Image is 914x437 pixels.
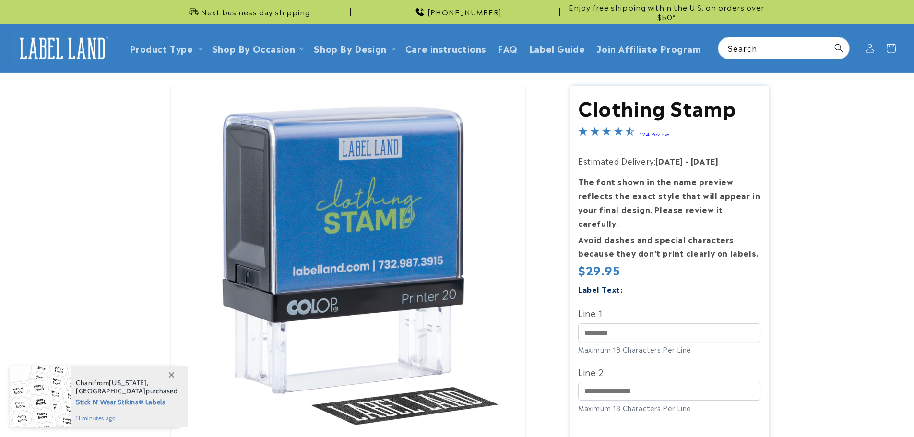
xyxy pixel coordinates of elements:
[11,30,114,67] a: Label Land
[818,396,904,427] iframe: Gorgias live chat messenger
[578,176,760,228] strong: The font shown in the name preview reflects the exact style that will appear in your final design...
[76,395,178,407] span: Stick N' Wear Stikins® Labels
[124,37,206,59] summary: Product Type
[578,128,635,139] span: 4.4-star overall rating
[578,305,760,320] label: Line 1
[314,42,386,55] a: Shop By Design
[76,387,146,395] span: [GEOGRAPHIC_DATA]
[596,43,701,54] span: Join Affiliate Program
[578,344,760,354] div: Maximum 18 Characters Per Line
[400,37,492,59] a: Care instructions
[76,378,94,387] span: Chani
[14,34,110,63] img: Label Land
[686,155,689,166] strong: -
[655,155,683,166] strong: [DATE]
[492,37,523,59] a: FAQ
[564,2,769,21] span: Enjoy free shipping within the U.S. on orders over $50*
[578,283,623,295] label: Label Text:
[828,37,849,59] button: Search
[578,364,760,379] label: Line 2
[76,379,178,395] span: from , purchased
[640,130,671,137] a: 124 Reviews
[523,37,591,59] a: Label Guide
[405,43,486,54] span: Care instructions
[578,234,759,259] strong: Avoid dashes and special characters because they don’t print clearly on labels.
[529,43,585,54] span: Label Guide
[76,414,178,423] span: 11 minutes ago
[212,43,296,54] span: Shop By Occasion
[591,37,707,59] a: Join Affiliate Program
[578,94,760,119] h1: Clothing Stamp
[578,262,620,277] span: $29.95
[201,7,310,17] span: Next business day shipping
[578,403,760,413] div: Maximum 18 Characters Per Line
[691,155,719,166] strong: [DATE]
[109,378,147,387] span: [US_STATE]
[130,42,193,55] a: Product Type
[308,37,399,59] summary: Shop By Design
[206,37,309,59] summary: Shop By Occasion
[427,7,502,17] span: [PHONE_NUMBER]
[578,154,760,168] p: Estimated Delivery:
[498,43,518,54] span: FAQ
